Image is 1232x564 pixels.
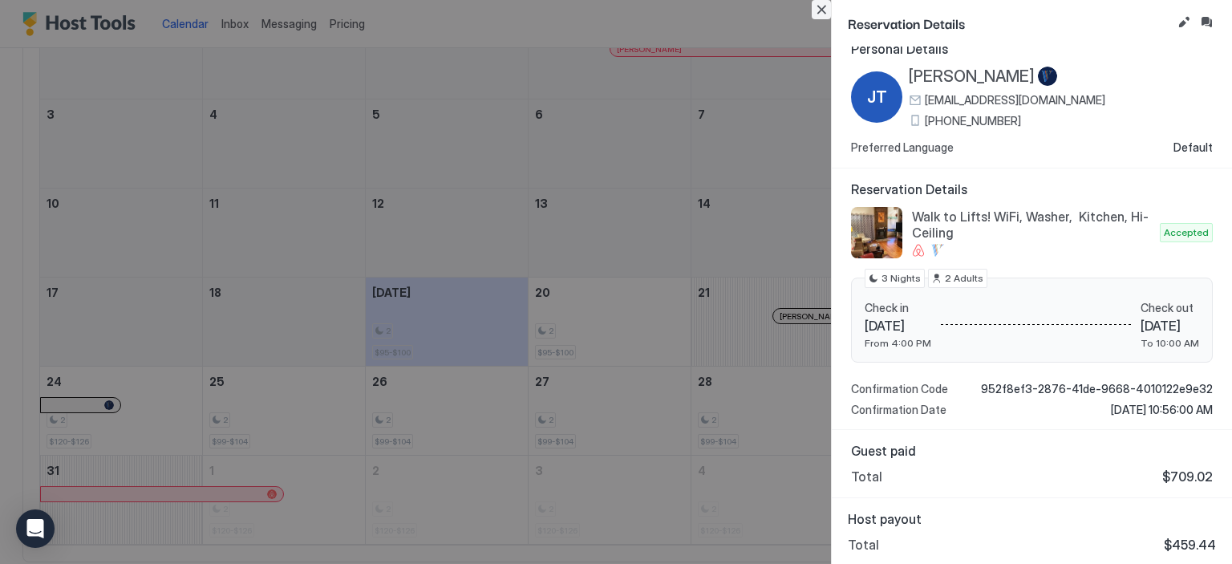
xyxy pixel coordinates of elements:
[16,509,55,548] div: Open Intercom Messenger
[981,382,1213,396] span: 952f8ef3-2876-41de-9668-4010122e9e32
[925,93,1105,108] span: [EMAIL_ADDRESS][DOMAIN_NAME]
[867,85,887,109] span: JT
[925,114,1021,128] span: [PHONE_NUMBER]
[1197,13,1216,32] button: Inbox
[851,181,1213,197] span: Reservation Details
[1141,301,1199,315] span: Check out
[912,209,1153,241] span: Walk to Lifts! WiFi, Washer, Kitchen, Hi-Ceiling
[1164,225,1209,240] span: Accepted
[865,301,931,315] span: Check in
[1174,13,1193,32] button: Edit reservation
[851,403,946,417] span: Confirmation Date
[1141,318,1199,334] span: [DATE]
[1141,337,1199,349] span: To 10:00 AM
[851,443,1213,459] span: Guest paid
[851,140,954,155] span: Preferred Language
[848,511,1216,527] span: Host payout
[851,382,948,396] span: Confirmation Code
[1173,140,1213,155] span: Default
[1164,537,1216,553] span: $459.44
[865,337,931,349] span: From 4:00 PM
[848,13,1171,33] span: Reservation Details
[851,41,1213,57] span: Personal Details
[848,537,879,553] span: Total
[865,318,931,334] span: [DATE]
[909,67,1035,87] span: [PERSON_NAME]
[851,207,902,258] div: listing image
[881,271,921,286] span: 3 Nights
[1162,469,1213,485] span: $709.02
[851,469,882,485] span: Total
[945,271,983,286] span: 2 Adults
[1111,403,1213,417] span: [DATE] 10:56:00 AM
